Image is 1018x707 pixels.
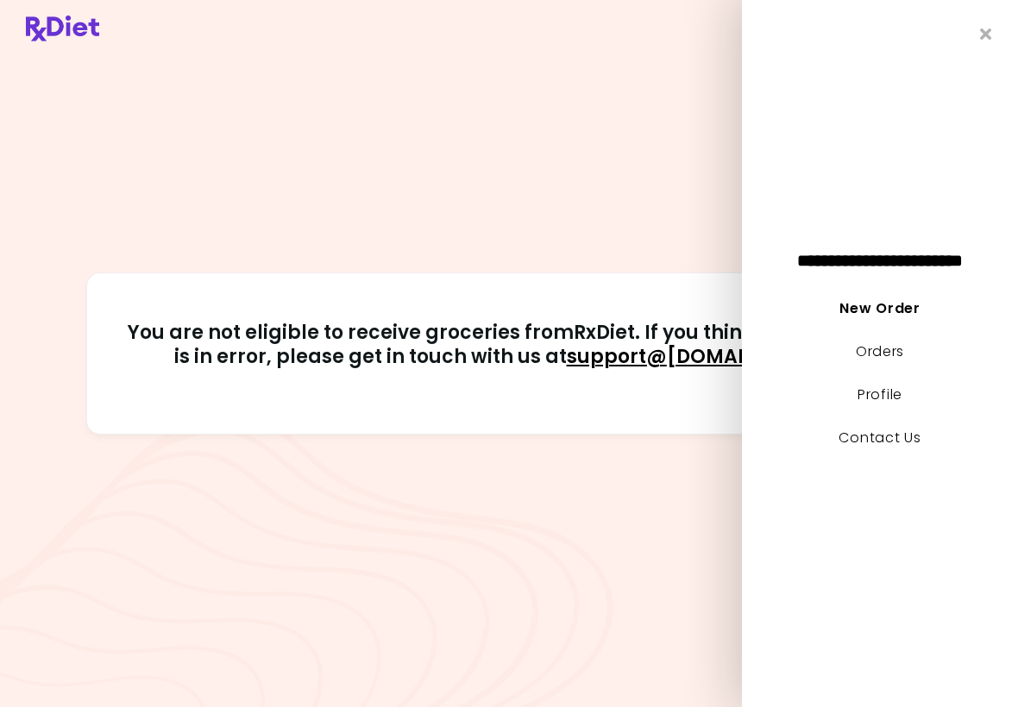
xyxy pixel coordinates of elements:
[980,26,992,42] i: Close
[858,385,902,404] a: Profile
[567,343,839,370] a: support@[DOMAIN_NAME]
[126,321,892,386] h2: You are not eligible to receive groceries from RxDiet . If you think this message is in error, pl...
[839,428,921,447] a: Contact Us
[26,16,99,41] img: RxDiet
[839,298,920,318] a: New Order
[856,341,904,361] a: Orders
